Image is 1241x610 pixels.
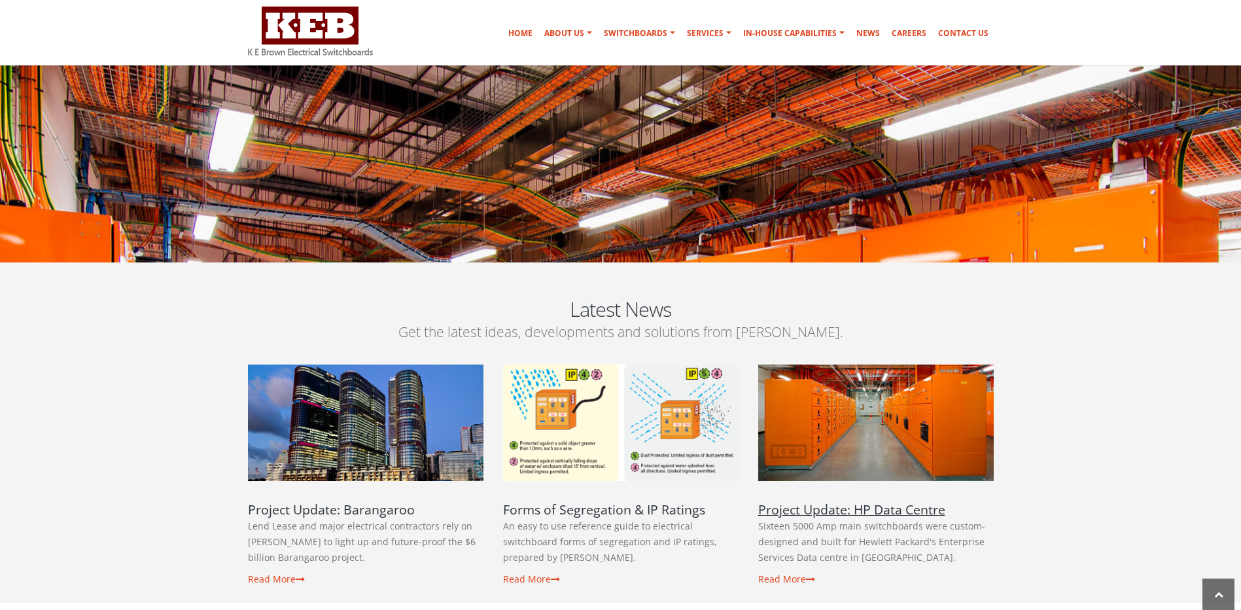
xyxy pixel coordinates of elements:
a: Home [503,20,538,46]
a: Read More [503,573,560,585]
a: Careers [886,20,932,46]
a: News [851,20,885,46]
p: Sixteen 5000 Amp main switchboards were custom-designed and built for Hewlett Packard's Enterpris... [758,518,994,565]
a: In-house Capabilities [738,20,850,46]
a: Read More [248,573,305,585]
a: Project Update: Barangaroo [248,365,483,481]
a: Read More [758,573,815,585]
p: Lend Lease and major electrical contractors rely on [PERSON_NAME] to light up and future-proof th... [248,518,483,565]
a: Project Update: HP Data Centre [758,365,994,481]
p: An easy to use reference guide to electrical switchboard forms of segregation and IP ratings, pre... [503,518,739,565]
p: Get the latest ideas, developments and solutions from [PERSON_NAME]. [248,323,994,342]
a: Contact Us [933,20,994,46]
img: K E Brown Electrical Switchboards [248,7,373,56]
a: Forms of Segregation & IP Ratings [503,501,705,518]
a: Project Update: Barangaroo [248,501,415,518]
a: About Us [539,20,597,46]
a: Services [682,20,737,46]
a: Project Update: HP Data Centre [758,501,945,518]
h2: Latest News [248,295,994,323]
a: Forms of Segregation & IP Ratings [503,365,739,481]
a: Switchboards [599,20,680,46]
